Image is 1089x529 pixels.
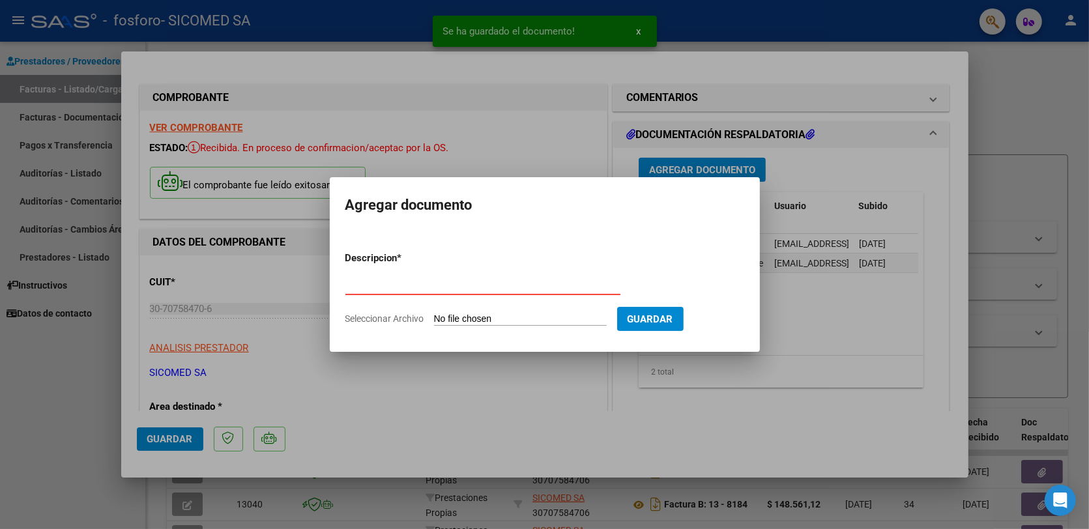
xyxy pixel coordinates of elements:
h2: Agregar documento [345,193,744,218]
div: Open Intercom Messenger [1045,485,1076,516]
p: Descripcion [345,251,465,266]
button: Guardar [617,307,684,331]
span: Seleccionar Archivo [345,313,424,324]
span: Guardar [628,313,673,325]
